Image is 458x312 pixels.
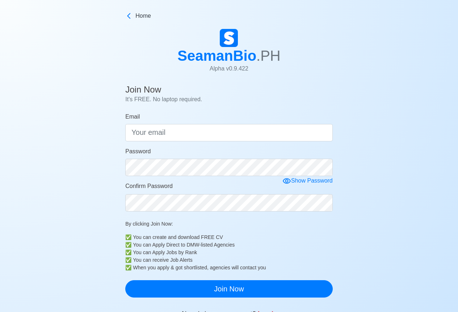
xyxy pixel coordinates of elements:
a: Home [125,12,333,20]
span: Password [125,148,151,154]
img: Logo [220,29,238,47]
p: By clicking Join Now: [125,220,333,228]
h1: SeamanBio [177,47,281,64]
span: Email [125,114,140,120]
div: You can Apply Direct to DMW-listed Agencies [133,241,333,249]
span: .PH [256,48,281,64]
div: Show Password [282,176,333,185]
span: Home [135,12,151,20]
button: Join Now [125,280,333,298]
div: You can create and download FREE CV [133,234,333,241]
a: SeamanBio.PHAlpha v0.9.422 [177,29,281,79]
div: You can receive Job Alerts [133,256,333,264]
div: You can Apply Jobs by Rank [133,249,333,256]
div: When you apply & got shortlisted, agencies will contact you [133,264,333,272]
b: ✅ [125,256,131,264]
b: ✅ [125,264,131,272]
h4: Join Now [125,85,333,95]
p: Alpha v 0.9.422 [177,64,281,73]
p: It's FREE. No laptop required. [125,95,333,104]
b: ✅ [125,241,131,249]
span: Confirm Password [125,183,173,189]
b: ✅ [125,249,131,256]
input: Your email [125,124,333,141]
b: ✅ [125,234,131,241]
